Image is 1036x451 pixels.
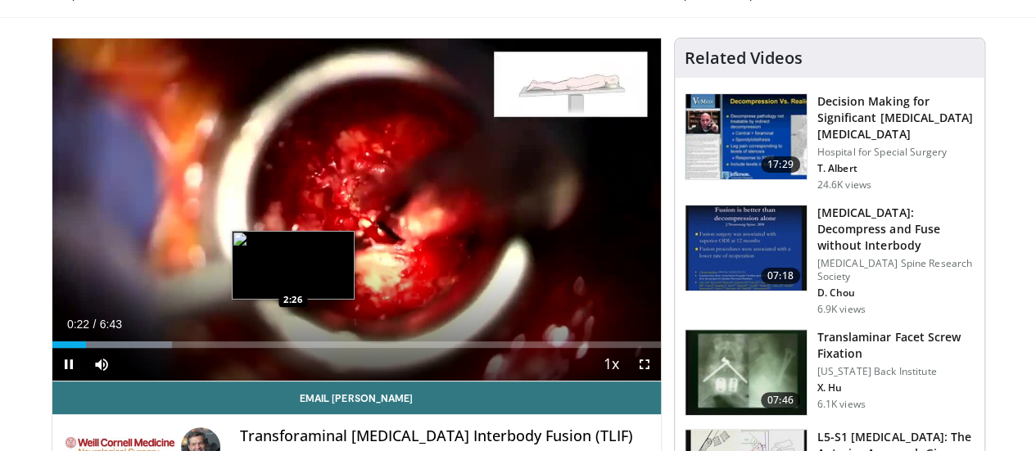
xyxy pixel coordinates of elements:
h3: Decision Making for Significant [MEDICAL_DATA] [MEDICAL_DATA] [817,93,975,142]
img: 48771_0000_3.png.150x105_q85_crop-smart_upscale.jpg [685,330,807,415]
a: 17:29 Decision Making for Significant [MEDICAL_DATA] [MEDICAL_DATA] Hospital for Special Surgery ... [685,93,975,192]
p: [MEDICAL_DATA] Spine Research Society [817,257,975,283]
p: 24.6K views [817,178,871,192]
p: 6.1K views [817,398,866,411]
p: D. Chou [817,286,975,300]
h4: Related Videos [685,48,803,68]
h3: Translaminar Facet Screw Fixation [817,329,975,362]
a: 07:18 [MEDICAL_DATA]: Decompress and Fuse without Interbody [MEDICAL_DATA] Spine Research Society... [685,205,975,316]
p: T. Albert [817,162,975,175]
span: / [93,318,97,331]
button: Playback Rate [595,348,628,381]
p: X. Hu [817,381,975,395]
h4: Transforaminal [MEDICAL_DATA] Interbody Fusion (TLIF) [240,427,648,445]
span: 17:29 [761,156,800,173]
video-js: Video Player [52,38,661,381]
span: 07:46 [761,392,800,408]
span: 0:22 [67,318,89,331]
a: Email [PERSON_NAME] [52,381,661,414]
button: Pause [52,348,85,381]
img: 316497_0000_1.png.150x105_q85_crop-smart_upscale.jpg [685,94,807,179]
img: image.jpeg [232,231,355,300]
div: Progress Bar [52,341,661,348]
p: Hospital for Special Surgery [817,146,975,159]
p: [US_STATE] Back Institute [817,365,975,378]
p: 6.9K views [817,303,866,316]
button: Fullscreen [628,348,661,381]
button: Mute [85,348,118,381]
span: 6:43 [100,318,122,331]
h3: [MEDICAL_DATA]: Decompress and Fuse without Interbody [817,205,975,254]
span: 07:18 [761,268,800,284]
img: 97801bed-5de1-4037-bed6-2d7170b090cf.150x105_q85_crop-smart_upscale.jpg [685,205,807,291]
a: 07:46 Translaminar Facet Screw Fixation [US_STATE] Back Institute X. Hu 6.1K views [685,329,975,416]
